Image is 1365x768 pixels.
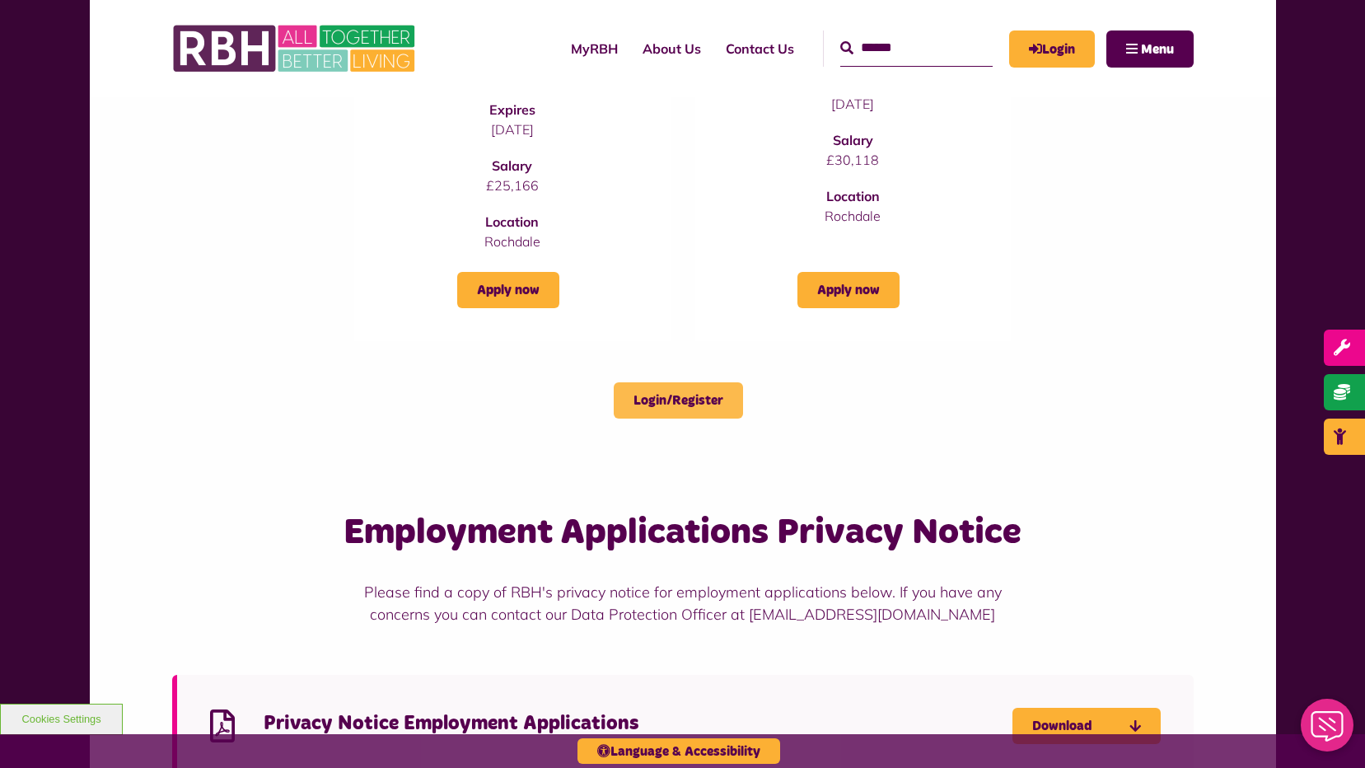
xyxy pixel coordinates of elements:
strong: Expires [489,101,535,118]
a: Apply now [457,272,559,308]
p: [DATE] [728,94,978,114]
p: Rochdale [387,232,637,251]
span: Menu [1141,43,1174,56]
a: MyRBH [559,26,630,71]
p: Rochdale [728,206,978,226]
h3: Employment Applications Privacy Notice [342,509,1023,556]
a: MyRBH [1009,30,1095,68]
p: [DATE] [387,119,637,139]
p: Please find a copy of RBH's privacy notice for employment applications below. If you have any con... [342,581,1023,625]
h4: Privacy Notice Employment Applications [264,711,1012,737]
a: About Us [630,26,713,71]
p: £30,118 [728,150,978,170]
a: Login/Register [614,382,743,419]
img: RBH [172,16,419,81]
strong: Location [485,213,539,230]
iframe: Netcall Web Assistant for live chat [1291,694,1365,768]
strong: Location [826,188,880,204]
a: Download Privacy Notice Employment Applications [1012,708,1161,744]
strong: Salary [492,157,532,174]
strong: Salary [833,132,873,148]
button: Language & Accessibility [577,738,780,764]
p: £25,166 [387,176,637,195]
button: Navigation [1106,30,1194,68]
a: Apply now [797,272,900,308]
input: Search [840,30,993,66]
a: Contact Us [713,26,806,71]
